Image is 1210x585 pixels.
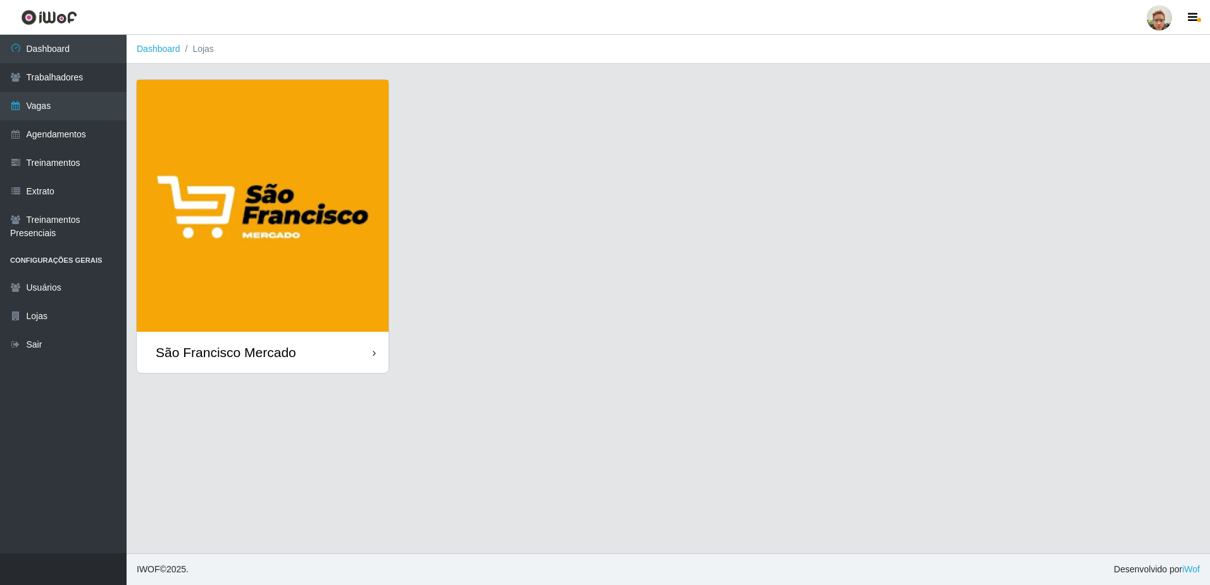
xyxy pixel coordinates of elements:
span: Desenvolvido por [1114,563,1200,576]
img: cardImg [137,80,389,332]
span: © 2025 . [137,563,189,576]
li: Lojas [180,42,214,56]
a: Dashboard [137,44,180,54]
a: São Francisco Mercado [137,80,389,373]
a: iWof [1182,564,1200,574]
div: São Francisco Mercado [156,344,296,360]
nav: breadcrumb [127,35,1210,64]
img: CoreUI Logo [21,9,77,25]
span: IWOF [137,564,160,574]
